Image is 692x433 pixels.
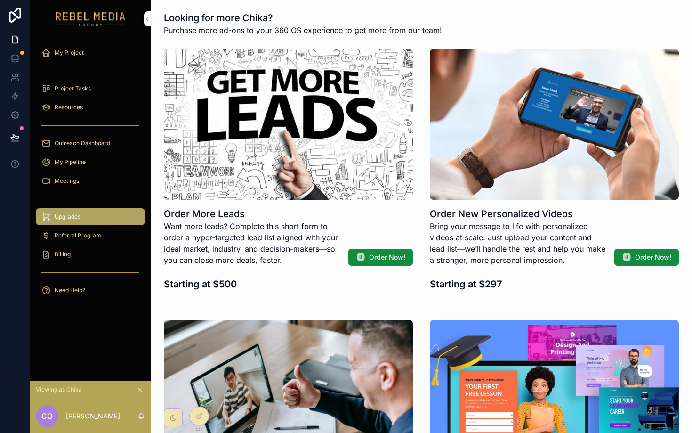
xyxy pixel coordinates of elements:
[430,277,608,291] h3: Starting at $297
[164,207,342,221] h1: Order More Leads
[55,213,80,221] span: Upgrades
[36,227,145,244] a: Referral Program
[55,85,91,92] span: Project Tasks
[36,135,145,152] a: Outreach Dashboard
[66,411,120,421] p: [PERSON_NAME]
[164,25,442,36] span: Purchase more ad-ons to your 360 OS experience to get more from our team!
[41,410,53,422] span: CO
[36,246,145,263] a: Billing
[55,139,110,147] span: Outreach Dashboard
[369,253,405,262] span: Order Now!
[614,249,679,266] button: Order Now!
[164,221,342,266] p: Want more leads? Complete this short form to order a hyper-targeted lead list aligned with your i...
[36,172,145,189] a: Meetings
[430,221,608,266] p: Bring your message to life with personalized videos at scale. Just upload your content and lead l...
[55,158,86,166] span: My Pipeline
[55,251,71,258] span: Billing
[30,38,151,311] div: scrollable content
[36,386,82,393] span: Viewing as Chika
[55,49,84,57] span: My Project
[36,208,145,225] a: Upgrades
[348,249,413,266] button: Order Now!
[55,232,101,239] span: Referral Program
[635,253,671,262] span: Order Now!
[36,154,145,171] a: My Pipeline
[36,80,145,97] a: Project Tasks
[36,282,145,299] a: Need Help?
[164,11,442,25] h1: Looking for more Chika?
[55,177,79,185] span: Meetings
[56,11,126,26] img: App logo
[55,104,83,111] span: Resources
[430,207,608,221] h1: Order New Personalized Videos
[164,277,342,291] h3: Starting at $500
[36,99,145,116] a: Resources
[36,44,145,61] a: My Project
[55,286,85,294] span: Need Help?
